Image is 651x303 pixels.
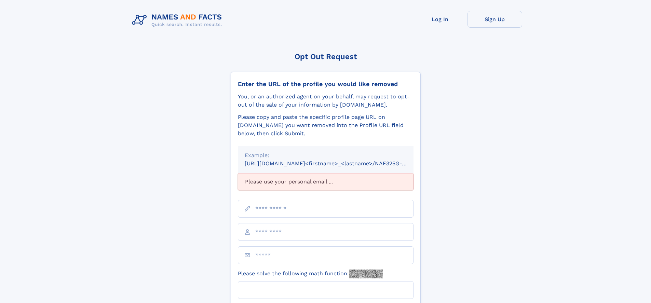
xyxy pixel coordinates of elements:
a: Sign Up [467,11,522,28]
div: You, or an authorized agent on your behalf, may request to opt-out of the sale of your informatio... [238,93,413,109]
div: Example: [245,151,407,160]
small: [URL][DOMAIN_NAME]<firstname>_<lastname>/NAF325G-xxxxxxxx [245,160,426,167]
div: Opt Out Request [231,52,421,61]
div: Please copy and paste the specific profile page URL on [DOMAIN_NAME] you want removed into the Pr... [238,113,413,138]
label: Please solve the following math function: [238,270,383,278]
a: Log In [413,11,467,28]
div: Enter the URL of the profile you would like removed [238,80,413,88]
img: Logo Names and Facts [129,11,228,29]
div: Please use your personal email ... [238,173,413,190]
